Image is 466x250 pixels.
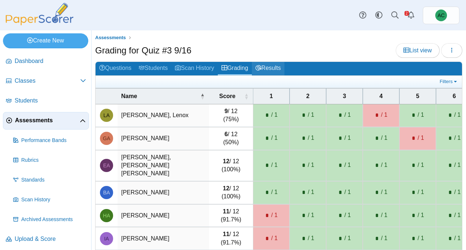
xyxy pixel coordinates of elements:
a: Performance Bands [10,132,89,149]
span: Classes [15,77,80,85]
span: / 1 [308,234,323,242]
a: Classes [3,72,89,90]
span: Upload & Score [15,235,86,243]
span: / 1 [344,111,359,119]
a: Scan History [171,62,218,75]
span: 5 [416,93,420,99]
span: Assessments [95,35,126,40]
a: Assessments [93,33,128,42]
span: / 1 [381,134,396,142]
a: Results [252,62,284,75]
td: [PERSON_NAME], [PERSON_NAME] [PERSON_NAME] [118,150,209,181]
span: 2 [306,93,310,99]
span: Hannah Andersen [103,213,110,218]
span: / 1 [271,211,286,219]
span: 3 [343,93,346,99]
b: 9 [224,108,228,114]
b: 11 [223,231,230,237]
span: Andrew Christman [435,10,447,21]
a: Grading [218,62,252,75]
span: Score : Activate to sort [244,89,249,104]
span: 4 [380,93,383,99]
a: Assessments [3,112,89,130]
a: Standards [10,171,89,189]
span: / 1 [344,161,359,169]
span: / 1 [271,188,286,196]
span: Elizabeth Maria Alex [103,163,110,168]
span: Students [15,97,86,105]
a: Archived Assessments [10,211,89,228]
span: / 1 [418,211,432,219]
b: 12 [223,185,230,191]
span: 6 [453,93,456,99]
span: / 1 [344,134,359,142]
span: / 1 [308,111,323,119]
a: Rubrics [10,152,89,169]
span: Ivy Anderson [104,236,109,241]
span: Scan History [21,196,86,204]
a: Andrew Christman [423,7,459,24]
td: / 12 (91.7%) [209,204,253,227]
span: / 1 [271,161,286,169]
td: / 12 (100%) [209,181,253,204]
td: / 12 (100%) [209,150,253,181]
a: PaperScorer [3,20,76,26]
span: / 1 [418,234,432,242]
td: [PERSON_NAME] [118,181,209,204]
span: Dashboard [15,57,86,65]
b: 11 [223,208,230,214]
h1: Grading for Quiz #3 9/16 [95,44,191,57]
a: Filters [438,78,460,85]
span: / 1 [418,188,432,196]
a: Students [3,92,89,110]
b: 12 [223,158,230,164]
span: / 1 [271,134,286,142]
span: Andrew Christman [437,13,444,18]
span: Archived Assessments [21,216,86,223]
span: / 1 [381,188,396,196]
span: / 1 [418,161,432,169]
a: Create New [3,33,88,48]
a: Scan History [10,191,89,209]
span: / 1 [381,111,396,119]
td: [PERSON_NAME] [118,204,209,227]
span: / 1 [381,211,396,219]
span: List view [403,47,432,53]
span: Ghena Alazzawi [103,136,110,141]
span: / 1 [271,234,286,242]
td: [PERSON_NAME], Lenox [118,104,209,127]
span: / 1 [418,134,432,142]
a: Alerts [403,7,419,23]
span: Name : Activate to invert sorting [200,89,205,104]
span: / 1 [308,188,323,196]
span: Performance Bands [21,137,86,144]
td: / 12 (75%) [209,104,253,127]
span: / 1 [308,134,323,142]
span: / 1 [344,211,359,219]
span: Assessments [15,116,80,124]
span: Lenox Abbate [103,113,109,118]
td: [PERSON_NAME] [118,227,209,250]
td: [PERSON_NAME] [118,127,209,150]
span: / 1 [418,111,432,119]
span: Standards [21,176,86,184]
td: / 12 (91.7%) [209,227,253,250]
span: / 1 [308,211,323,219]
span: / 1 [308,161,323,169]
span: / 1 [381,234,396,242]
span: Score [219,93,235,99]
a: Dashboard [3,53,89,70]
img: PaperScorer [3,3,76,25]
td: / 12 (50%) [209,127,253,150]
a: List view [396,43,439,58]
span: Blythe Andersen [103,190,110,195]
a: Questions [96,62,135,75]
span: / 1 [381,161,396,169]
span: / 1 [344,234,359,242]
span: 1 [270,93,273,99]
a: Students [135,62,171,75]
span: / 1 [271,111,286,119]
span: / 1 [344,188,359,196]
b: 6 [224,131,228,137]
span: Rubrics [21,157,86,164]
